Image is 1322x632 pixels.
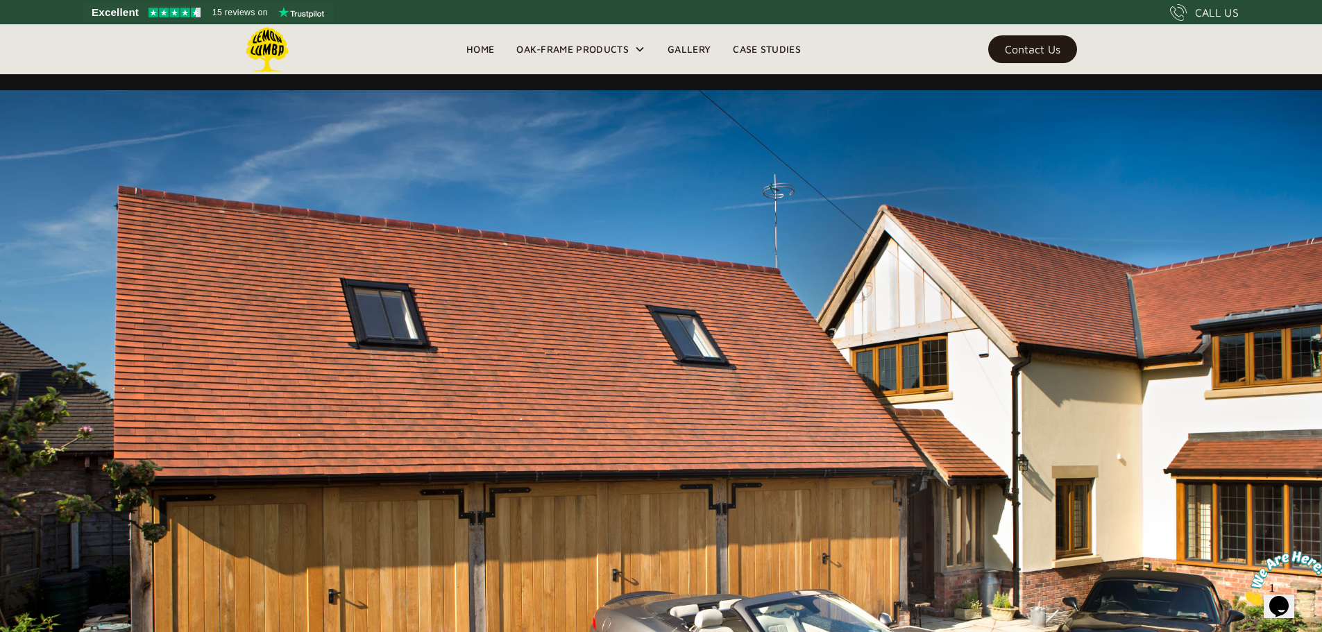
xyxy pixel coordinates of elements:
[6,6,92,60] img: Chat attention grabber
[1236,545,1322,611] iframe: chat widget
[6,6,11,17] span: 1
[988,35,1077,63] a: Contact Us
[92,4,139,21] span: Excellent
[1005,44,1060,54] div: Contact Us
[149,8,201,17] img: Trustpilot 4.5 stars
[505,24,656,74] div: Oak-Frame Products
[278,7,324,18] img: Trustpilot logo
[1170,4,1239,21] a: CALL US
[722,39,812,60] a: Case Studies
[455,39,505,60] a: Home
[212,4,268,21] span: 15 reviews on
[1195,4,1239,21] div: CALL US
[516,41,629,58] div: Oak-Frame Products
[656,39,722,60] a: Gallery
[83,3,334,22] a: See Lemon Lumba reviews on Trustpilot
